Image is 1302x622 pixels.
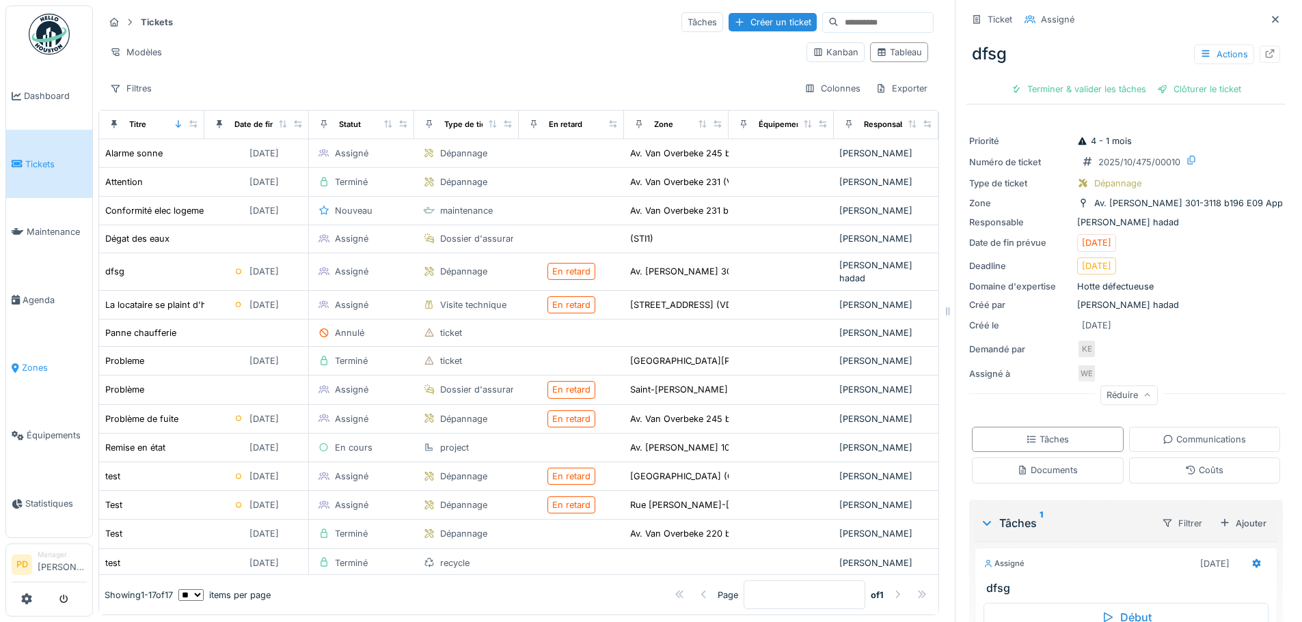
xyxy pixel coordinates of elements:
div: Créé par [969,298,1072,311]
div: Visite technique [440,298,506,311]
div: [DATE] [1200,557,1230,570]
div: En retard [552,412,591,425]
div: Saint-[PERSON_NAME] (STVI) [630,383,757,396]
div: [DATE] [249,412,279,425]
div: Dépannage [440,175,487,188]
div: Responsable [969,216,1072,229]
div: Av. Van Overbeke 231 b10 E11 App 1 (VON1/231/010) [630,204,847,217]
span: Équipements [27,429,87,442]
div: Kanban [813,46,858,59]
div: [GEOGRAPHIC_DATA][PERSON_NAME] (STVI/043) [630,354,843,367]
div: Numéro de ticket [969,156,1072,169]
div: test [105,556,120,569]
div: items per page [178,588,271,601]
div: Zone [969,197,1072,210]
div: [PERSON_NAME] [839,147,934,160]
div: Terminé [335,527,368,540]
div: Hotte défectueuse [969,280,1283,293]
div: Terminé [335,354,368,367]
div: Dépannage [440,265,487,278]
div: (STI1) [630,232,653,245]
div: [DATE] [249,354,279,367]
div: [PERSON_NAME] [839,441,934,454]
div: En retard [549,119,582,130]
div: Actions [1194,44,1254,64]
a: Maintenance [6,198,92,266]
div: Créer un ticket [729,13,817,31]
div: Manager [38,550,87,560]
div: Dépannage [440,527,487,540]
div: [DATE] [1082,236,1111,249]
div: dfsg [966,36,1286,72]
div: Alarme sonne [105,147,163,160]
div: [PERSON_NAME] [839,232,934,245]
div: [DATE] [1082,259,1111,272]
div: 4 - 1 mois [1077,135,1132,147]
div: Zone [654,119,673,130]
div: [PERSON_NAME] [839,412,934,425]
div: Communications [1163,433,1246,446]
span: Tickets [25,158,87,171]
div: Assigné [335,412,368,425]
div: Av. Van Overbeke 245 b121 E12 App 1 (VON3/245/121) [630,147,856,160]
a: PD Manager[PERSON_NAME] [12,550,87,582]
div: Av. Van Overbeke 220 b20 E03 App 2 (VOP3/220/020) [630,527,862,540]
div: Type de ticket [969,177,1072,190]
div: En retard [552,265,591,278]
div: Showing 1 - 17 of 17 [105,588,173,601]
div: Attention [105,175,143,188]
div: En retard [552,383,591,396]
div: Titre [129,119,146,130]
div: [PERSON_NAME] [839,204,934,217]
strong: of 1 [871,588,884,601]
div: Modèles [104,42,168,62]
div: Dépannage [440,470,487,483]
div: project [440,441,469,454]
div: recycle [440,556,470,569]
div: Tâches [681,12,723,32]
div: Dépannage [440,412,487,425]
div: [PERSON_NAME] [839,298,934,311]
div: Créé le [969,319,1072,332]
div: Type de ticket [444,119,498,130]
a: Agenda [6,266,92,333]
div: Conformité elec logement [105,204,212,217]
div: Assigné à [969,367,1072,380]
a: Statistiques [6,470,92,537]
div: Assigné [335,147,368,160]
div: [DATE] [249,527,279,540]
div: En retard [552,470,591,483]
div: Date de fin prévue [969,236,1072,249]
span: Statistiques [25,497,87,510]
div: [PERSON_NAME] [839,326,934,339]
div: [PERSON_NAME] [839,354,934,367]
div: test [105,470,120,483]
div: Assigné [335,498,368,511]
div: ticket [440,326,462,339]
div: Ajouter [1214,514,1272,533]
div: maintenance [440,204,493,217]
div: Priorité [969,135,1072,147]
div: Panne chaufferie [105,326,176,339]
div: Terminer & valider les tâches [1005,80,1152,98]
div: Dossier d'assurance [440,232,526,245]
span: Dashboard [24,89,87,102]
div: Exporter [869,79,934,98]
div: Statut [339,119,361,130]
div: [PERSON_NAME] [839,383,934,396]
div: Annulé [335,326,364,339]
div: Nouveau [335,204,372,217]
div: En cours [335,441,372,454]
div: Assigné [1041,13,1074,26]
div: Problème [105,383,144,396]
img: Badge_color-CXgf-gQk.svg [29,14,70,55]
div: Filtres [104,79,158,98]
div: [PERSON_NAME] [839,498,934,511]
span: Agenda [23,294,87,307]
div: Colonnes [798,79,867,98]
div: Test [105,498,122,511]
div: Probleme [105,354,144,367]
div: Réduire [1100,385,1158,405]
li: [PERSON_NAME] [38,550,87,579]
div: Équipement [759,119,804,130]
